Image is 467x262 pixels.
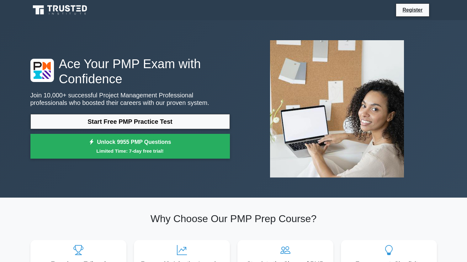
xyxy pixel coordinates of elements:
p: Join 10,000+ successful Project Management Professional professionals who boosted their careers w... [30,91,230,106]
h2: Why Choose Our PMP Prep Course? [30,213,437,225]
a: Start Free PMP Practice Test [30,114,230,129]
a: Unlock 9955 PMP QuestionsLimited Time: 7-day free trial! [30,134,230,159]
a: Register [399,6,426,14]
small: Limited Time: 7-day free trial! [38,147,222,155]
h1: Ace Your PMP Exam with Confidence [30,56,230,86]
